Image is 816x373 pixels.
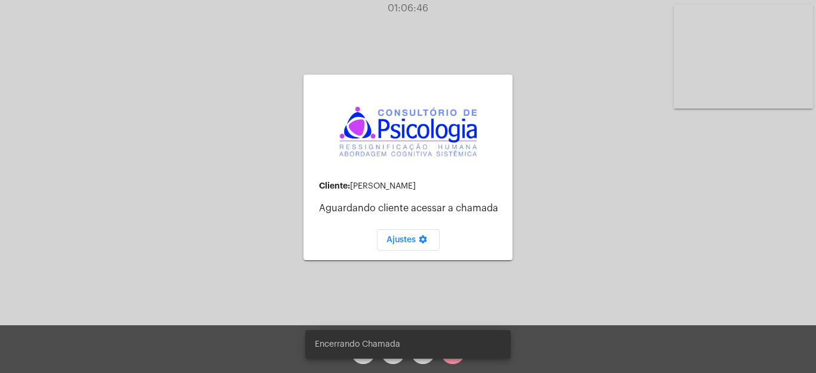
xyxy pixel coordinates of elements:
button: Ajustes [377,229,440,251]
strong: Cliente: [319,181,350,190]
span: Ajustes [386,236,430,244]
mat-icon: settings [416,235,430,249]
span: Encerrando Chamada [315,338,400,350]
img: logomarcaconsultorio.jpeg [339,107,477,156]
p: Aguardando cliente acessar a chamada [319,203,503,214]
div: [PERSON_NAME] [319,181,503,191]
span: 01:06:46 [388,4,428,13]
